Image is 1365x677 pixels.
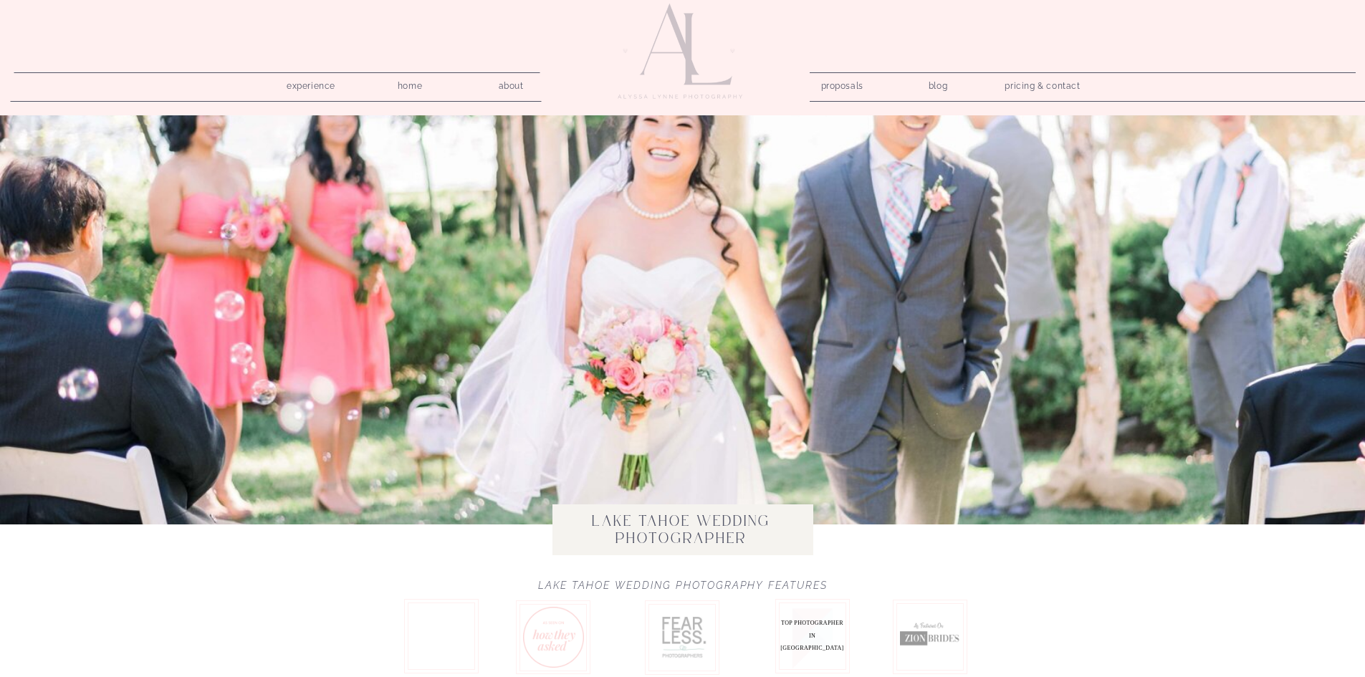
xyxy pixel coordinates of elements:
h2: Lake Tahoe Wedding Photography Features [510,580,856,597]
a: pricing & contact [1000,77,1086,97]
a: about [491,77,532,90]
a: experience [277,77,345,90]
p: Top Photographer in [GEOGRAPHIC_DATA] [780,617,846,670]
h1: Lake Tahoe wedding photographer [553,513,809,547]
a: blog [918,77,959,90]
a: proposals [821,77,862,90]
a: home [390,77,431,90]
